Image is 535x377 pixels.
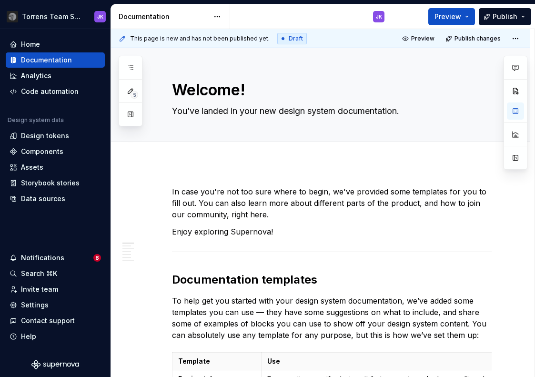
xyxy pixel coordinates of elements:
[443,32,505,45] button: Publish changes
[267,357,508,366] p: Use
[411,35,434,42] span: Preview
[479,8,531,25] button: Publish
[289,35,303,42] span: Draft
[172,186,492,220] p: In case you're not too sure where to begin, we've provided some templates for you to fill out. Yo...
[428,8,475,25] button: Preview
[21,40,40,49] div: Home
[21,194,65,204] div: Data sources
[97,13,103,20] div: JK
[130,35,270,42] span: This page is new and has not been published yet.
[6,37,105,52] a: Home
[172,272,492,287] h2: Documentation templates
[21,178,80,188] div: Storybook stories
[170,79,490,102] textarea: Welcome!
[131,91,138,99] span: 5
[7,11,18,22] img: 3ce36157-9fde-47d2-9eb8-fa8ebb961d3d.png
[21,332,36,341] div: Help
[6,266,105,281] button: Search ⌘K
[21,55,72,65] div: Documentation
[31,360,79,369] svg: Supernova Logo
[6,191,105,206] a: Data sources
[172,226,492,237] p: Enjoy exploring Supernova!
[21,269,57,278] div: Search ⌘K
[399,32,439,45] button: Preview
[6,297,105,313] a: Settings
[6,282,105,297] a: Invite team
[376,13,382,20] div: JK
[178,357,255,366] p: Template
[21,316,75,326] div: Contact support
[21,147,63,156] div: Components
[434,12,461,21] span: Preview
[2,6,109,27] button: Torrens Team SandboxJK
[6,175,105,191] a: Storybook stories
[119,12,209,21] div: Documentation
[21,285,58,294] div: Invite team
[8,116,64,124] div: Design system data
[6,250,105,265] button: Notifications8
[21,87,79,96] div: Code automation
[170,103,490,119] textarea: You’ve landed in your new design system documentation.
[6,68,105,83] a: Analytics
[21,131,69,141] div: Design tokens
[93,254,101,262] span: 8
[22,12,83,21] div: Torrens Team Sandbox
[6,144,105,159] a: Components
[21,300,49,310] div: Settings
[6,52,105,68] a: Documentation
[6,128,105,143] a: Design tokens
[6,84,105,99] a: Code automation
[21,71,51,81] div: Analytics
[6,329,105,344] button: Help
[172,295,492,341] p: To help get you started with your design system documentation, we’ve added some templates you can...
[493,12,517,21] span: Publish
[21,253,64,263] div: Notifications
[6,160,105,175] a: Assets
[454,35,501,42] span: Publish changes
[21,163,43,172] div: Assets
[6,313,105,328] button: Contact support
